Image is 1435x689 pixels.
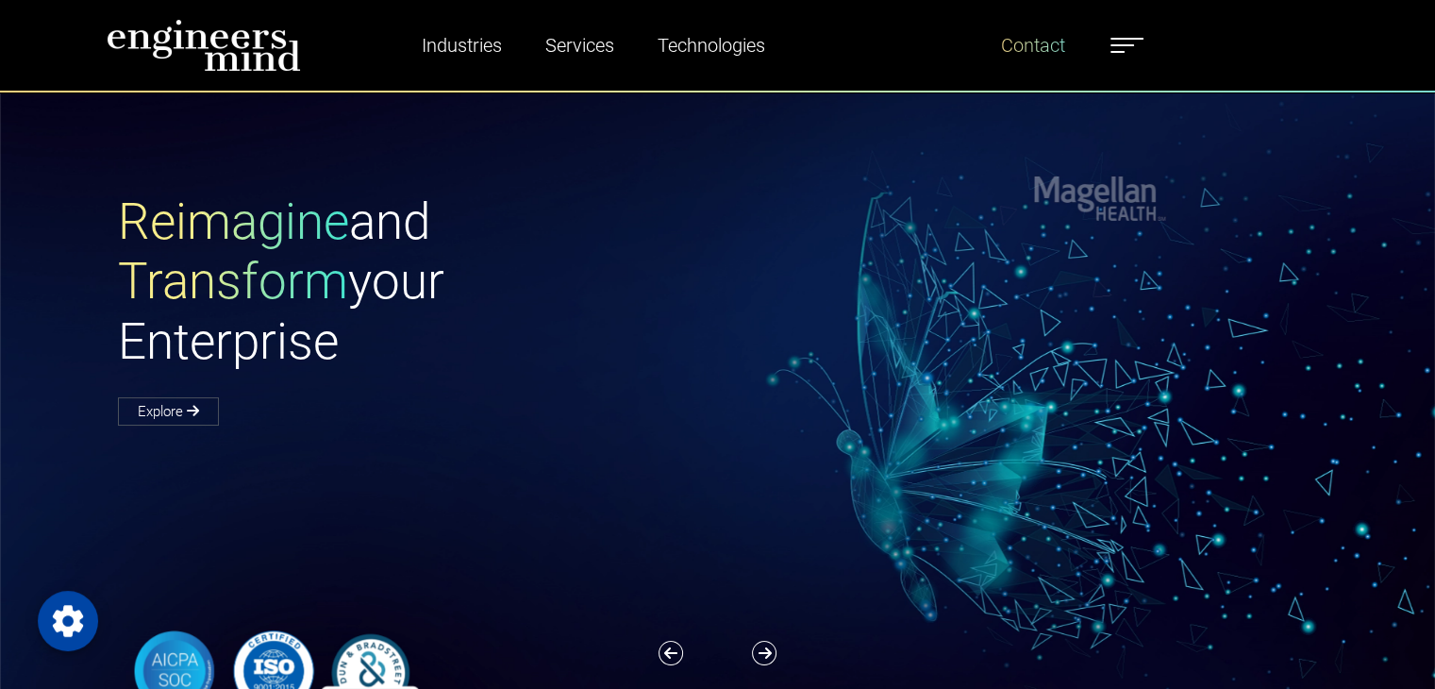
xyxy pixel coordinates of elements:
a: Technologies [650,24,773,67]
img: logo [107,19,301,72]
span: Transform [118,252,348,311]
a: Industries [414,24,509,67]
a: Services [538,24,622,67]
a: Explore [118,397,219,426]
h1: and your Enterprise [118,193,718,373]
a: Contact [993,24,1073,67]
span: Reimagine [118,193,349,251]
